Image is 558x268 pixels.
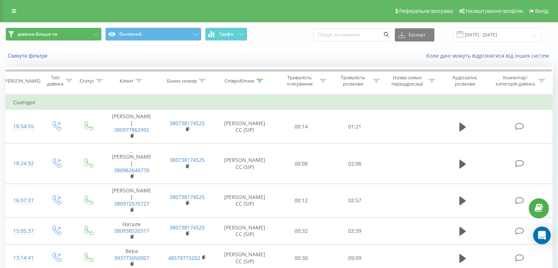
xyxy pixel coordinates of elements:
td: Сьогодні [6,95,552,110]
a: 380738174525 [169,120,205,127]
div: 18:54:55 [13,119,33,134]
div: Open Intercom Messenger [533,227,551,244]
td: 01:21 [328,110,381,144]
a: 380738174525 [169,193,205,200]
td: [PERSON_NAME] CC (SIP) [215,144,275,184]
div: 18:24:32 [13,156,33,171]
div: Бізнес номер [167,78,197,84]
input: Пошук за номером [313,28,391,41]
button: Основний [105,28,201,41]
div: Клієнт [120,78,134,84]
a: Коли дані можуть відрізнятися вiд інших систем [426,52,552,59]
td: Наталя [104,217,159,245]
a: 380938520317 [114,227,149,234]
td: 02:08 [328,144,381,184]
div: Аудіозапис розмови [444,75,486,87]
div: 15:05:37 [13,224,33,238]
div: Назва схеми переадресації [388,75,427,87]
td: [PERSON_NAME] [104,110,159,144]
td: 00:32 [275,217,328,245]
td: [PERSON_NAME] CC (SIP) [215,110,275,144]
div: Тип дзвінка [46,75,63,87]
div: Статус [80,78,94,84]
td: [PERSON_NAME] CC (SIP) [215,217,275,245]
div: 13:14:41 [13,251,33,265]
td: 00:14 [275,110,328,144]
span: Реферальна програма [399,8,453,14]
button: Графік [205,28,247,41]
div: Тривалість розмови [335,75,371,87]
a: 380738174525 [169,156,205,163]
a: 380977862992 [114,126,149,133]
span: дзвінки більше хв [18,31,57,37]
div: [PERSON_NAME] [3,78,40,84]
td: [PERSON_NAME] CC (SIP) [215,184,275,218]
td: 02:57 [328,184,381,218]
span: Графік [219,32,234,37]
a: 380962640770 [114,167,149,174]
td: 00:08 [275,144,328,184]
button: дзвінки більше хв [6,28,102,41]
button: Скинути фільтри [6,52,51,59]
a: 48579773202 [168,254,200,261]
td: 00:12 [275,184,328,218]
span: Налаштування профілю [466,8,523,14]
a: 380738174525 [169,224,205,231]
span: Вихід [535,8,548,14]
a: 393773050007 [114,254,149,261]
div: Тривалість очікування [281,75,318,87]
div: Співробітник [225,78,255,84]
td: _ [PERSON_NAME] [104,144,159,184]
td: [PERSON_NAME] [104,184,159,218]
td: 02:39 [328,217,381,245]
div: Коментар/категорія дзвінка [493,75,536,87]
div: 16:07:37 [13,193,33,208]
button: Експорт [395,28,434,41]
a: 380972576727 [114,200,149,207]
